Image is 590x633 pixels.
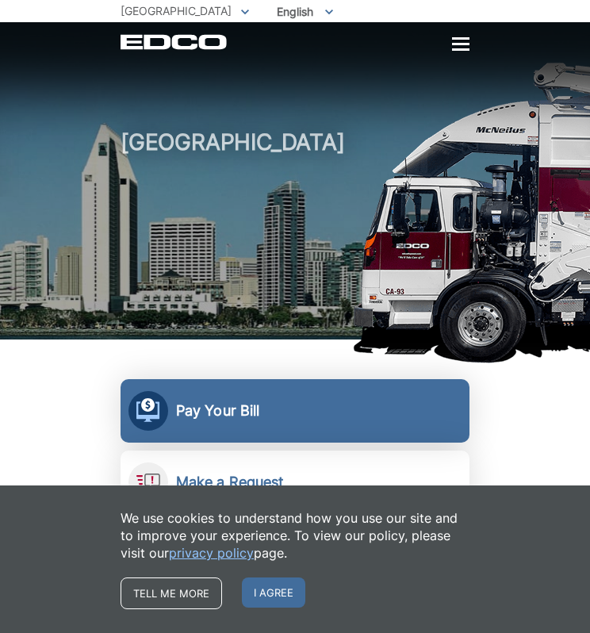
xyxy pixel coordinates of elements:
a: Tell me more [121,577,222,609]
p: We use cookies to understand how you use our site and to improve your experience. To view our pol... [121,509,469,562]
span: [GEOGRAPHIC_DATA] [121,4,232,17]
a: privacy policy [169,544,254,562]
h2: Make a Request [176,474,284,491]
span: I agree [242,577,305,608]
a: EDCD logo. Return to the homepage. [121,34,227,50]
a: Pay Your Bill [121,379,469,443]
h2: Pay Your Bill [176,402,259,420]
a: Make a Request [121,451,469,514]
img: Garbage truck [353,62,590,363]
h1: [GEOGRAPHIC_DATA] [121,130,469,343]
